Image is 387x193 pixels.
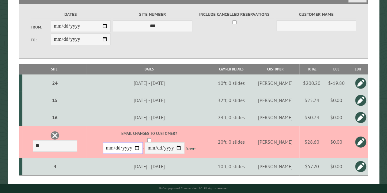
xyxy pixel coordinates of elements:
a: Delete this reservation [50,131,59,140]
th: Camper Details [212,64,251,74]
label: Email changes to customer? [87,131,211,136]
th: Edit [349,64,368,74]
td: $25.74 [299,92,324,109]
label: To: [31,37,51,43]
td: $30.74 [299,109,324,126]
a: Save [186,145,195,151]
div: [DATE] - [DATE] [87,163,211,169]
div: [DATE] - [DATE] [87,114,211,120]
div: 16 [25,114,85,120]
label: Site Number [113,11,193,18]
td: 10ft, 0 slides [212,158,251,175]
td: 20ft, 0 slides [212,126,251,158]
td: $-19.80 [324,74,349,92]
th: Due [324,64,349,74]
div: 15 [25,97,85,103]
label: Include Cancelled Reservations [195,11,275,18]
td: $0.00 [324,109,349,126]
div: - [87,131,211,155]
th: Site [22,64,86,74]
small: © Campground Commander LLC. All rights reserved. [159,186,228,190]
td: [PERSON_NAME] [251,126,299,158]
label: Dates [31,11,111,18]
td: $0.00 [324,158,349,175]
label: Customer Name [276,11,356,18]
td: 10ft, 0 slides [212,74,251,92]
th: Customer [251,64,299,74]
td: $0.00 [324,126,349,158]
th: Total [299,64,324,74]
td: [PERSON_NAME] [251,109,299,126]
div: [DATE] - [DATE] [87,97,211,103]
td: [PERSON_NAME] [251,74,299,92]
td: $28.60 [299,126,324,158]
th: Dates [86,64,212,74]
td: $57.20 [299,158,324,175]
td: $200.20 [299,74,324,92]
td: [PERSON_NAME] [251,158,299,175]
div: [DATE] - [DATE] [87,80,211,86]
label: From: [31,24,51,30]
div: 24 [25,80,85,86]
td: 32ft, 0 slides [212,92,251,109]
div: 4 [25,163,85,169]
td: 24ft, 0 slides [212,109,251,126]
td: [PERSON_NAME] [251,92,299,109]
td: $0.00 [324,92,349,109]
